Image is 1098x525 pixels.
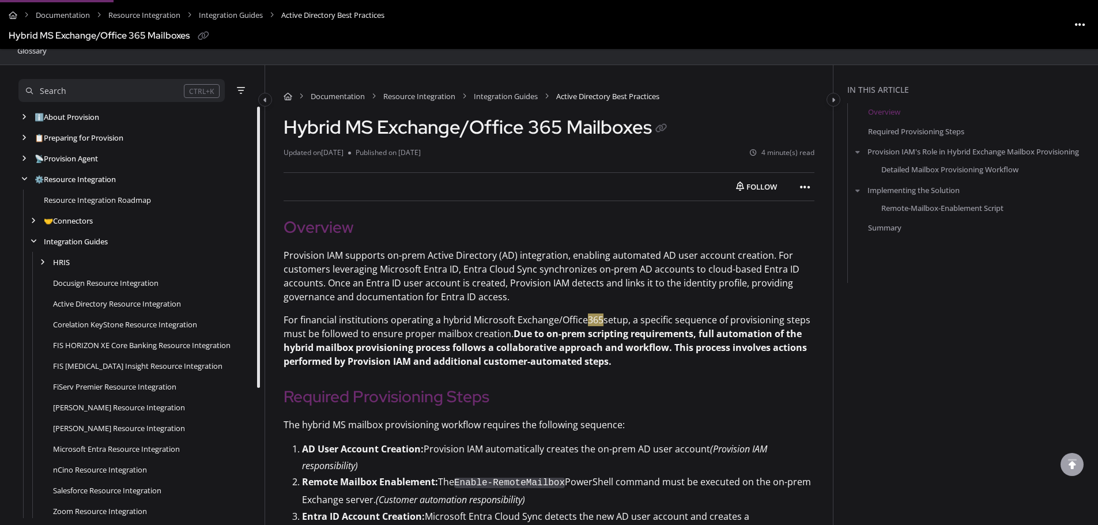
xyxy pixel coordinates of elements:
[184,84,220,98] div: CTRL+K
[284,215,814,239] h2: Overview
[652,120,670,138] button: Copy link of Hybrid MS Exchange/Office 365 Mailboxes
[9,28,190,44] div: Hybrid MS Exchange/Office 365 Mailboxes
[284,384,814,409] h2: Required Provisioning Steps
[348,148,421,158] li: Published on [DATE]
[284,418,814,432] p: The hybrid MS mailbox provisioning workflow requires the following sequence:
[281,7,384,24] span: Active Directory Best Practices
[284,313,814,368] p: For financial institutions operating a hybrid Microsoft Exchange/Office setup, a specific sequenc...
[234,84,248,97] button: Filter
[796,177,814,196] button: Article more options
[284,327,807,368] strong: Due to on-prem scripting requirements, full automation of the hybrid mailbox provisioning process...
[1071,15,1089,33] button: Article more options
[258,93,272,107] button: Category toggle
[284,90,292,102] a: Home
[302,441,814,474] p: Provision IAM automatically creates the on-prem AD user account
[44,216,53,226] span: 🤝
[867,184,960,195] a: Implementing the Solution
[108,7,180,24] a: Resource Integration
[18,153,30,164] div: arrow
[53,381,176,392] a: FiServ Premier Resource Integration
[18,79,225,102] button: Search
[852,145,863,158] button: arrow
[53,360,222,372] a: FIS IBS Insight Resource Integration
[302,475,438,488] strong: Remote Mailbox Enablement:
[53,402,185,413] a: Jack Henry SilverLake Resource Integration
[53,277,159,289] a: Docusign Resource Integration
[376,493,525,506] em: (Customer automation responsibility)
[284,248,814,304] p: Provision IAM supports on-prem Active Directory (AD) integration, enabling automated AD user acco...
[36,7,90,24] a: Documentation
[881,202,1003,213] a: Remote-Mailbox-Enablement Script
[28,236,39,247] div: arrow
[35,112,44,122] span: ℹ️
[867,146,1079,157] a: Provision IAM's Role in Hybrid Exchange Mailbox Provisioning
[847,84,1093,96] div: In this article
[35,173,116,185] a: Resource Integration
[53,256,70,268] a: HRIS
[474,90,538,102] a: Integration Guides
[9,7,17,24] a: Home
[35,153,98,164] a: Provision Agent
[868,222,901,233] a: Summary
[302,510,425,523] strong: Entra ID Account Creation:
[726,177,787,196] button: Follow
[18,112,30,123] div: arrow
[53,464,147,475] a: nCino Resource Integration
[881,164,1018,175] a: Detailed Mailbox Provisioning Workflow
[44,215,93,226] a: Connectors
[18,133,30,143] div: arrow
[53,298,181,309] a: Active Directory Resource Integration
[53,485,161,496] a: Salesforce Resource Integration
[16,44,48,58] a: Glossary
[1061,453,1084,476] div: scroll to top
[588,314,603,326] mark: 365
[827,93,840,107] button: Category toggle
[53,339,231,351] a: FIS HORIZON XE Core Banking Resource Integration
[18,174,30,185] div: arrow
[53,505,147,517] a: Zoom Resource Integration
[44,236,108,247] a: Integration Guides
[868,126,964,137] a: Required Provisioning Steps
[868,106,900,118] a: Overview
[311,90,365,102] a: Documentation
[556,90,659,102] span: Active Directory Best Practices
[53,319,197,330] a: Corelation KeyStone Resource Integration
[302,443,767,472] em: (Provision IAM responsibility)
[302,443,424,455] strong: AD User Account Creation:
[35,133,44,143] span: 📋
[37,257,48,268] div: arrow
[35,132,123,143] a: Preparing for Provision
[454,478,565,488] code: Enable-RemoteMailbox
[199,7,263,24] a: Integration Guides
[284,148,348,158] li: Updated on [DATE]
[194,27,213,46] button: Copy link of
[35,174,44,184] span: ⚙️
[750,148,814,158] li: 4 minute(s) read
[40,85,66,97] div: Search
[302,474,814,508] p: The PowerShell command must be executed on the on-prem Exchange server.
[53,443,180,455] a: Microsoft Entra Resource Integration
[852,183,863,196] button: arrow
[35,153,44,164] span: 📡
[28,216,39,226] div: arrow
[35,111,99,123] a: About Provision
[383,90,455,102] a: Resource Integration
[44,194,151,206] a: Resource Integration Roadmap
[53,422,185,434] a: Jack Henry Symitar Resource Integration
[284,116,670,138] h1: Hybrid MS Exchange/Office 365 Mailboxes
